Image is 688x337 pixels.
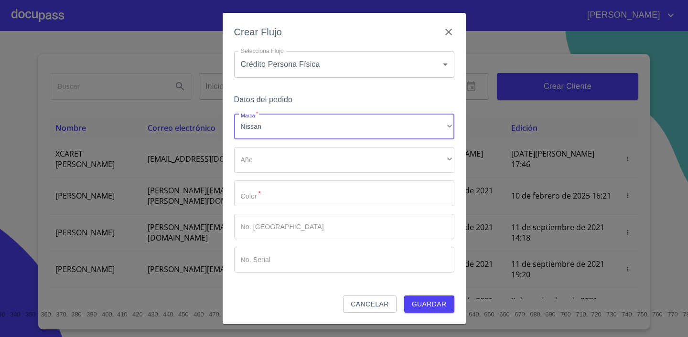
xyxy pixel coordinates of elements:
[234,51,454,78] div: Crédito Persona Física
[234,114,454,140] div: Nissan
[412,298,447,310] span: Guardar
[234,93,454,106] h6: Datos del pedido
[351,298,388,310] span: Cancelar
[234,147,454,173] div: ​
[404,295,454,313] button: Guardar
[343,295,396,313] button: Cancelar
[234,24,282,40] h6: Crear Flujo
